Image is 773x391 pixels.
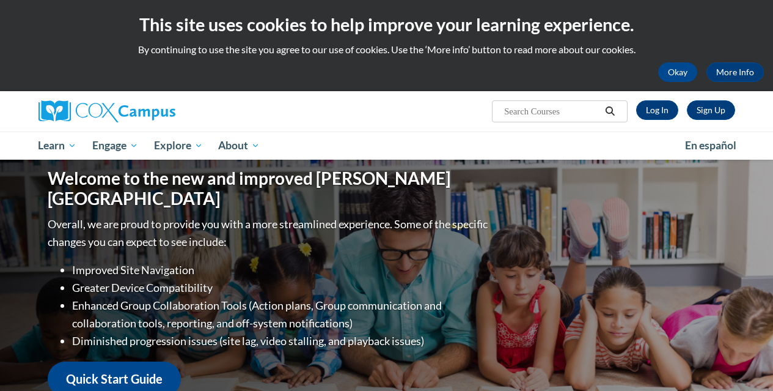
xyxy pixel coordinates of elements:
[154,138,203,153] span: Explore
[724,342,763,381] iframe: Button to launch messaging window
[210,132,268,160] a: About
[685,139,736,152] span: En español
[687,100,735,120] a: Register
[29,132,744,160] div: Main menu
[9,12,764,37] h2: This site uses cookies to help improve your learning experience.
[38,100,258,122] a: Cox Campus
[677,133,744,158] a: En español
[48,215,491,251] p: Overall, we are proud to provide you with a more streamlined experience. Some of the specific cha...
[72,261,491,279] li: Improved Site Navigation
[48,168,491,209] h1: Welcome to the new and improved [PERSON_NAME][GEOGRAPHIC_DATA]
[84,132,146,160] a: Engage
[72,279,491,297] li: Greater Device Compatibility
[146,132,211,160] a: Explore
[31,132,85,160] a: Learn
[38,100,175,122] img: Cox Campus
[38,138,76,153] span: Learn
[9,43,764,56] p: By continuing to use the site you agree to our use of cookies. Use the ‘More info’ button to read...
[218,138,260,153] span: About
[72,332,491,350] li: Diminished progression issues (site lag, video stalling, and playback issues)
[601,104,619,119] button: Search
[503,104,601,119] input: Search Courses
[636,100,678,120] a: Log In
[92,138,138,153] span: Engage
[706,62,764,82] a: More Info
[658,62,697,82] button: Okay
[72,297,491,332] li: Enhanced Group Collaboration Tools (Action plans, Group communication and collaboration tools, re...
